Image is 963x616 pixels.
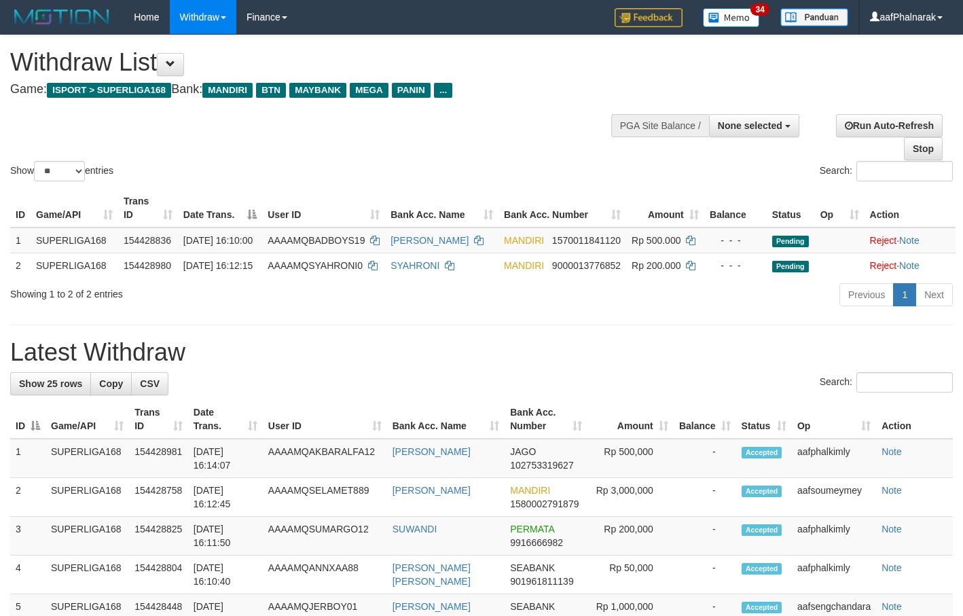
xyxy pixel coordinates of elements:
[772,236,809,247] span: Pending
[393,601,471,612] a: [PERSON_NAME]
[498,189,626,228] th: Bank Acc. Number: activate to sort column ascending
[904,137,943,160] a: Stop
[750,3,769,16] span: 34
[10,49,628,76] h1: Withdraw List
[915,283,953,306] a: Next
[674,556,736,594] td: -
[46,400,129,439] th: Game/API: activate to sort column ascending
[202,83,253,98] span: MANDIRI
[188,517,263,556] td: [DATE] 16:11:50
[183,235,253,246] span: [DATE] 16:10:00
[876,400,953,439] th: Action
[510,524,554,535] span: PERMATA
[131,372,168,395] a: CSV
[780,8,848,26] img: panduan.png
[393,562,471,587] a: [PERSON_NAME] [PERSON_NAME]
[510,601,555,612] span: SEABANK
[899,260,920,271] a: Note
[510,460,573,471] span: Copy 102753319627 to clipboard
[385,189,498,228] th: Bank Acc. Name: activate to sort column ascending
[505,400,587,439] th: Bank Acc. Number: activate to sort column ascending
[587,478,674,517] td: Rp 3,000,000
[611,114,709,137] div: PGA Site Balance /
[893,283,916,306] a: 1
[704,189,767,228] th: Balance
[899,235,920,246] a: Note
[767,189,815,228] th: Status
[129,439,188,478] td: 154428981
[47,83,171,98] span: ISPORT > SUPERLIGA168
[393,485,471,496] a: [PERSON_NAME]
[262,189,385,228] th: User ID: activate to sort column ascending
[390,260,439,271] a: SYAHRONI
[263,517,387,556] td: AAAAMQSUMARGO12
[742,602,782,613] span: Accepted
[510,485,550,496] span: MANDIRI
[510,537,563,548] span: Copy 9916666982 to clipboard
[188,400,263,439] th: Date Trans.: activate to sort column ascending
[882,562,902,573] a: Note
[792,400,876,439] th: Op: activate to sort column ascending
[140,378,160,389] span: CSV
[268,235,365,246] span: AAAAMQBADBOYS19
[392,83,431,98] span: PANIN
[703,8,760,27] img: Button%20Memo.svg
[870,235,897,246] a: Reject
[587,439,674,478] td: Rp 500,000
[31,228,118,253] td: SUPERLIGA168
[632,235,680,246] span: Rp 500.000
[870,260,897,271] a: Reject
[129,400,188,439] th: Trans ID: activate to sort column ascending
[504,235,544,246] span: MANDIRI
[865,228,956,253] td: ·
[129,478,188,517] td: 154428758
[46,556,129,594] td: SUPERLIGA168
[10,400,46,439] th: ID: activate to sort column descending
[10,439,46,478] td: 1
[820,161,953,181] label: Search:
[552,235,621,246] span: Copy 1570011841120 to clipboard
[772,261,809,272] span: Pending
[709,114,799,137] button: None selected
[10,339,953,366] h1: Latest Withdraw
[742,447,782,458] span: Accepted
[882,485,902,496] a: Note
[674,478,736,517] td: -
[856,372,953,393] input: Search:
[268,260,363,271] span: AAAAMQSYAHRONI0
[674,517,736,556] td: -
[124,260,171,271] span: 154428980
[10,161,113,181] label: Show entries
[552,260,621,271] span: Copy 9000013776852 to clipboard
[387,400,505,439] th: Bank Acc. Name: activate to sort column ascending
[626,189,704,228] th: Amount: activate to sort column ascending
[263,400,387,439] th: User ID: activate to sort column ascending
[710,234,761,247] div: - - -
[856,161,953,181] input: Search:
[882,601,902,612] a: Note
[742,486,782,497] span: Accepted
[46,439,129,478] td: SUPERLIGA168
[34,161,85,181] select: Showentries
[10,556,46,594] td: 4
[504,260,544,271] span: MANDIRI
[263,439,387,478] td: AAAAMQAKBARALFA12
[718,120,782,131] span: None selected
[31,189,118,228] th: Game/API: activate to sort column ascending
[178,189,262,228] th: Date Trans.: activate to sort column descending
[124,235,171,246] span: 154428836
[10,372,91,395] a: Show 25 rows
[99,378,123,389] span: Copy
[19,378,82,389] span: Show 25 rows
[510,499,579,509] span: Copy 1580002791879 to clipboard
[792,439,876,478] td: aafphalkimly
[263,556,387,594] td: AAAAMQANNXAA88
[820,372,953,393] label: Search:
[10,517,46,556] td: 3
[836,114,943,137] a: Run Auto-Refresh
[10,189,31,228] th: ID
[188,556,263,594] td: [DATE] 16:10:40
[742,563,782,575] span: Accepted
[587,556,674,594] td: Rp 50,000
[632,260,680,271] span: Rp 200.000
